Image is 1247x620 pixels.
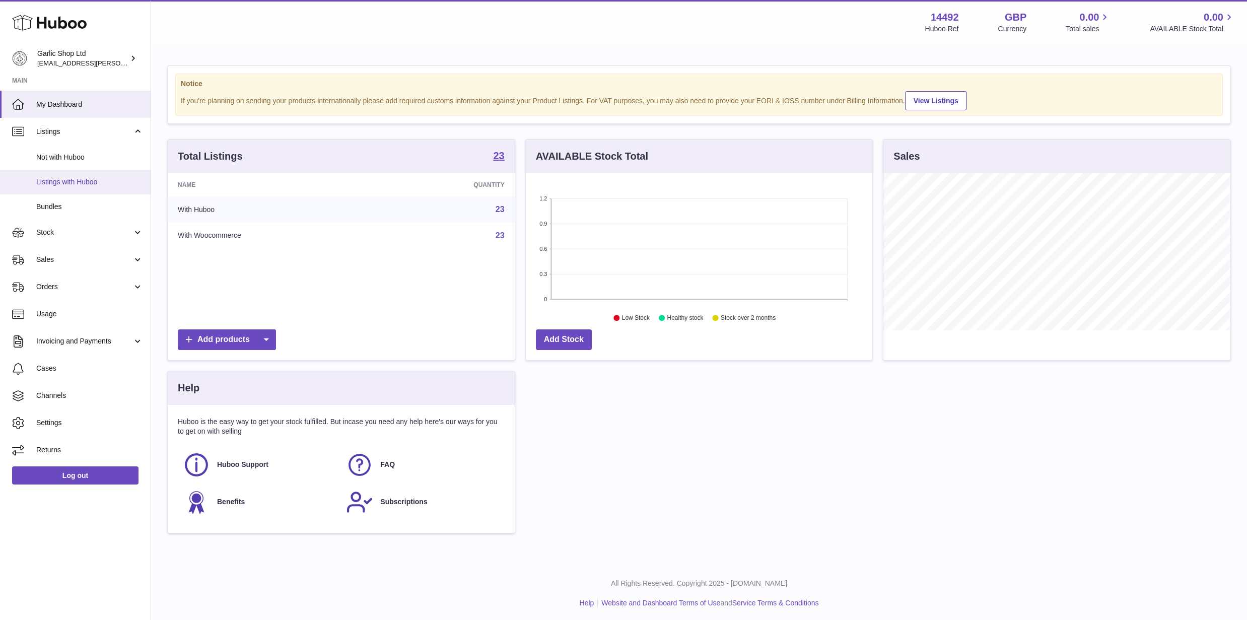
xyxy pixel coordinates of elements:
p: Huboo is the easy way to get your stock fulfilled. But incase you need any help here's our ways f... [178,417,505,436]
a: 23 [493,151,504,163]
text: Healthy stock [667,315,704,322]
strong: Notice [181,79,1217,89]
div: Currency [998,24,1027,34]
a: Subscriptions [346,489,499,516]
span: Bundles [36,202,143,212]
span: 0.00 [1080,11,1099,24]
td: With Huboo [168,196,383,223]
div: Huboo Ref [925,24,959,34]
text: 0.9 [539,221,547,227]
a: 0.00 Total sales [1066,11,1111,34]
a: Huboo Support [183,451,336,478]
strong: 14492 [931,11,959,24]
text: 0 [544,296,547,302]
span: Cases [36,364,143,373]
span: AVAILABLE Stock Total [1150,24,1235,34]
text: 0.6 [539,246,547,252]
strong: GBP [1005,11,1026,24]
span: Orders [36,282,132,292]
span: Returns [36,445,143,455]
text: 1.2 [539,195,547,201]
div: Garlic Shop Ltd [37,49,128,68]
a: Benefits [183,489,336,516]
text: 0.3 [539,271,547,277]
span: Not with Huboo [36,153,143,162]
a: FAQ [346,451,499,478]
strong: 23 [493,151,504,161]
span: Listings with Huboo [36,177,143,187]
span: Usage [36,309,143,319]
span: My Dashboard [36,100,143,109]
span: FAQ [380,460,395,469]
a: View Listings [905,91,967,110]
th: Name [168,173,383,196]
span: Benefits [217,497,245,507]
td: With Woocommerce [168,223,383,249]
img: alec.veit@garlicshop.co.uk [12,51,27,66]
span: Huboo Support [217,460,268,469]
a: 23 [496,205,505,214]
h3: Sales [893,150,920,163]
span: 0.00 [1204,11,1223,24]
th: Quantity [383,173,514,196]
h3: Total Listings [178,150,243,163]
h3: AVAILABLE Stock Total [536,150,648,163]
a: 23 [496,231,505,240]
text: Low Stock [622,315,650,322]
span: Listings [36,127,132,136]
span: Invoicing and Payments [36,336,132,346]
span: Settings [36,418,143,428]
span: Sales [36,255,132,264]
span: Stock [36,228,132,237]
span: Channels [36,391,143,400]
li: and [598,598,818,608]
span: [EMAIL_ADDRESS][PERSON_NAME][DOMAIN_NAME] [37,59,202,67]
span: Total sales [1066,24,1111,34]
a: 0.00 AVAILABLE Stock Total [1150,11,1235,34]
a: Log out [12,466,138,485]
a: Website and Dashboard Terms of Use [601,599,720,607]
a: Help [580,599,594,607]
a: Service Terms & Conditions [732,599,819,607]
a: Add Stock [536,329,592,350]
span: Subscriptions [380,497,427,507]
text: Stock over 2 months [721,315,776,322]
div: If you're planning on sending your products internationally please add required customs informati... [181,90,1217,110]
a: Add products [178,329,276,350]
p: All Rights Reserved. Copyright 2025 - [DOMAIN_NAME] [159,579,1239,588]
h3: Help [178,381,199,395]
